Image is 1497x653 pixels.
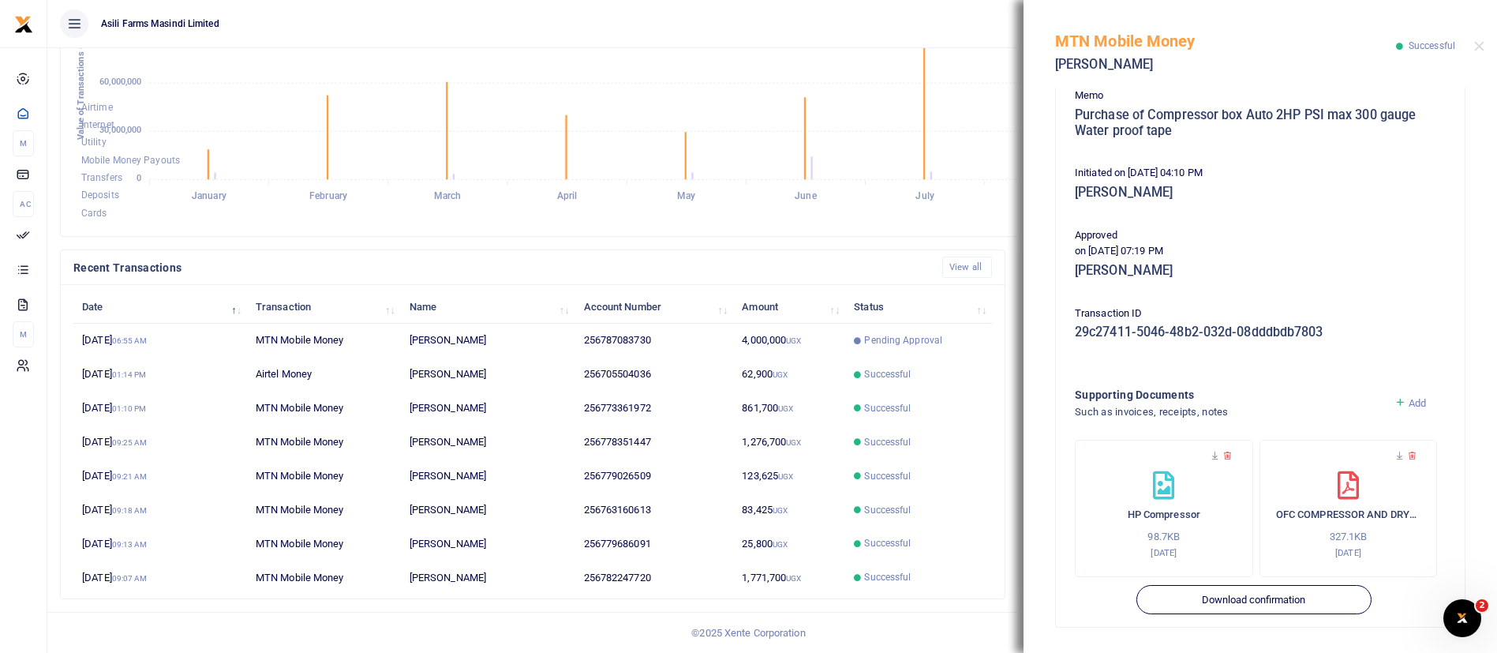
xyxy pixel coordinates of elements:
span: Deposits [81,190,119,201]
small: 09:13 AM [112,540,148,549]
span: 2 [1476,599,1488,612]
small: 01:14 PM [112,370,147,379]
td: [DATE] [73,324,247,358]
th: Account Number: activate to sort column ascending [574,290,733,324]
p: 98.7KB [1091,529,1237,546]
button: Download confirmation [1136,585,1371,615]
td: 25,800 [733,527,845,561]
tspan: 30,000,000 [99,125,141,135]
td: [DATE] [73,358,247,392]
p: Transaction ID [1075,306,1446,322]
div: OFC COMPRESSOR AND DRYER SPARES [1259,440,1438,577]
td: [PERSON_NAME] [401,561,575,594]
td: [PERSON_NAME] [401,358,575,392]
td: [PERSON_NAME] [401,392,575,426]
td: 861,700 [733,392,845,426]
span: Asili Farms Masindi Limited [95,17,226,31]
td: MTN Mobile Money [247,460,401,494]
tspan: March [434,191,462,202]
small: UGX [773,370,788,379]
td: [DATE] [73,561,247,594]
h4: Such as invoices, receipts, notes [1075,403,1382,421]
td: 256705504036 [574,358,733,392]
td: 4,000,000 [733,324,845,358]
td: 256778351447 [574,426,733,460]
td: MTN Mobile Money [247,527,401,561]
td: 256773361972 [574,392,733,426]
tspan: 60,000,000 [99,77,141,87]
text: Value of Transactions (UGX ) [76,23,86,141]
small: UGX [773,506,788,515]
small: UGX [786,438,801,447]
td: [PERSON_NAME] [401,324,575,358]
h5: [PERSON_NAME] [1055,57,1396,73]
small: UGX [773,540,788,549]
tspan: April [557,191,578,202]
h5: [PERSON_NAME] [1075,185,1446,201]
small: UGX [778,404,793,413]
td: [PERSON_NAME] [401,527,575,561]
td: 62,900 [733,358,845,392]
h4: Recent Transactions [73,259,930,276]
h6: OFC COMPRESSOR AND DRYER SPARES [1276,509,1421,521]
button: Close [1474,41,1484,51]
p: 327.1KB [1276,529,1421,546]
span: Successful [864,503,911,517]
h4: Supporting Documents [1075,386,1382,403]
li: M [13,130,34,156]
h5: 29c27411-5046-48b2-032d-08dddbdb7803 [1075,325,1446,340]
tspan: February [309,191,347,202]
p: Memo [1075,88,1446,104]
small: 01:10 PM [112,404,147,413]
td: [DATE] [73,527,247,561]
img: logo-small [14,15,33,34]
small: UGX [786,574,801,583]
td: [DATE] [73,460,247,494]
small: [DATE] [1151,547,1177,558]
tspan: July [915,191,934,202]
small: UGX [778,472,793,481]
td: [PERSON_NAME] [401,426,575,460]
span: Utility [81,137,107,148]
span: Pending Approval [864,333,942,347]
td: 83,425 [733,494,845,527]
td: MTN Mobile Money [247,392,401,426]
span: Cards [81,208,107,219]
th: Name: activate to sort column ascending [401,290,575,324]
li: Ac [13,191,34,217]
h5: MTN Mobile Money [1055,32,1396,51]
li: M [13,321,34,347]
th: Transaction: activate to sort column ascending [247,290,401,324]
small: [DATE] [1335,547,1361,558]
small: UGX [786,336,801,345]
span: Internet [81,119,114,130]
tspan: 0 [137,173,141,183]
th: Amount: activate to sort column ascending [733,290,845,324]
small: 06:55 AM [112,336,148,345]
span: Successful [864,570,911,584]
small: 09:25 AM [112,438,148,447]
span: Airtime [81,102,113,113]
span: Transfers [81,172,122,183]
span: Successful [864,536,911,550]
td: 256779026509 [574,460,733,494]
td: 1,276,700 [733,426,845,460]
small: 09:21 AM [112,472,148,481]
span: Add [1409,397,1426,409]
td: 256787083730 [574,324,733,358]
td: MTN Mobile Money [247,494,401,527]
td: 1,771,700 [733,561,845,594]
tspan: January [192,191,226,202]
td: 123,625 [733,460,845,494]
span: Successful [864,435,911,449]
td: 256782247720 [574,561,733,594]
td: [DATE] [73,426,247,460]
th: Status: activate to sort column ascending [845,290,992,324]
td: Airtel Money [247,358,401,392]
span: Successful [864,401,911,415]
td: MTN Mobile Money [247,426,401,460]
td: [DATE] [73,494,247,527]
a: logo-small logo-large logo-large [14,17,33,29]
span: Successful [864,367,911,381]
iframe: Intercom live chat [1443,599,1481,637]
